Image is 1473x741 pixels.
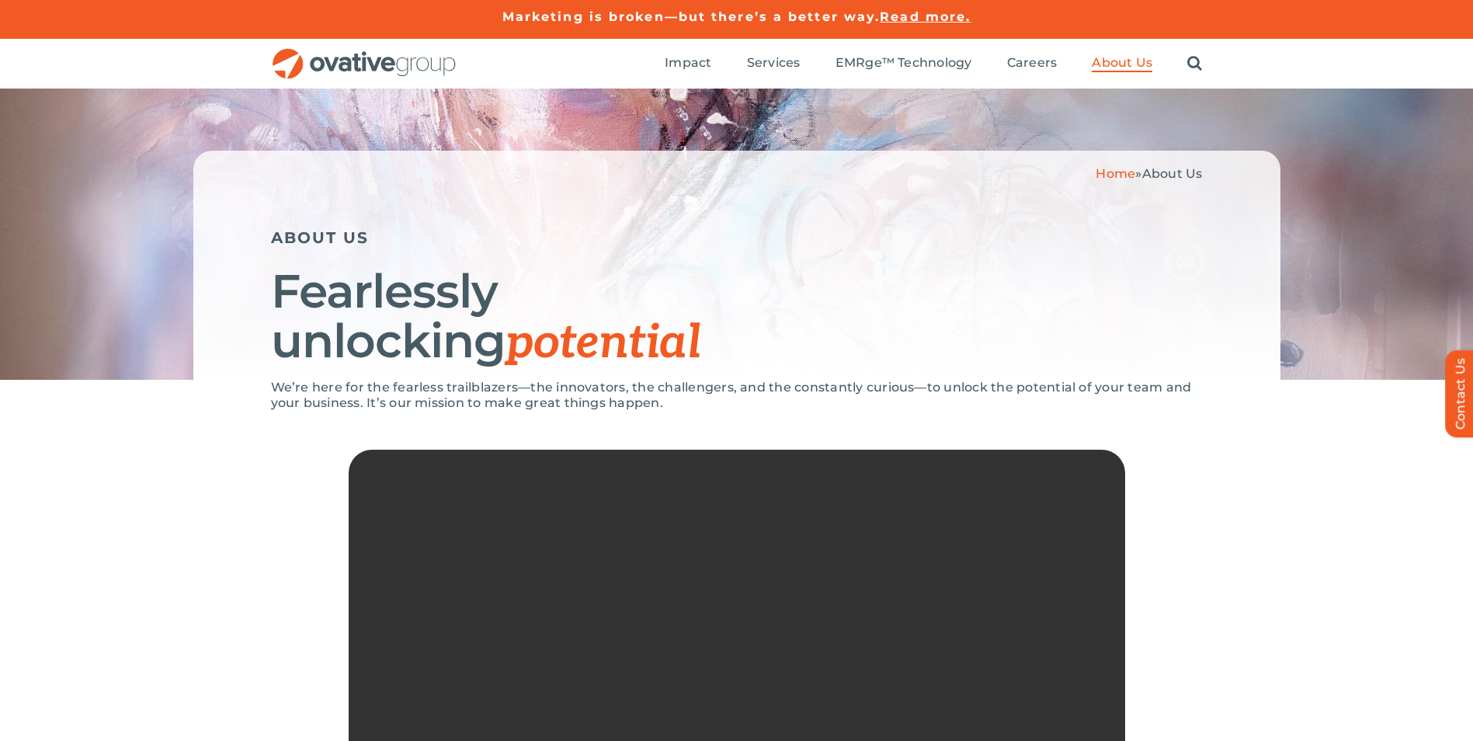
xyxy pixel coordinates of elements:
span: potential [505,315,700,371]
a: Read more. [880,9,971,24]
h5: ABOUT US [271,228,1203,247]
span: About Us [1092,55,1152,71]
a: Marketing is broken—but there’s a better way. [502,9,881,24]
span: EMRge™ Technology [836,55,972,71]
a: OG_Full_horizontal_RGB [271,47,457,61]
a: Search [1187,55,1202,72]
span: About Us [1142,166,1203,181]
span: Impact [665,55,711,71]
a: Services [747,55,801,72]
a: Impact [665,55,711,72]
span: Careers [1007,55,1058,71]
a: Home [1096,166,1135,181]
a: EMRge™ Technology [836,55,972,72]
a: About Us [1092,55,1152,72]
nav: Menu [665,39,1202,89]
h1: Fearlessly unlocking [271,266,1203,368]
a: Careers [1007,55,1058,72]
p: We’re here for the fearless trailblazers—the innovators, the challengers, and the constantly curi... [271,380,1203,411]
span: » [1096,166,1202,181]
span: Services [747,55,801,71]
